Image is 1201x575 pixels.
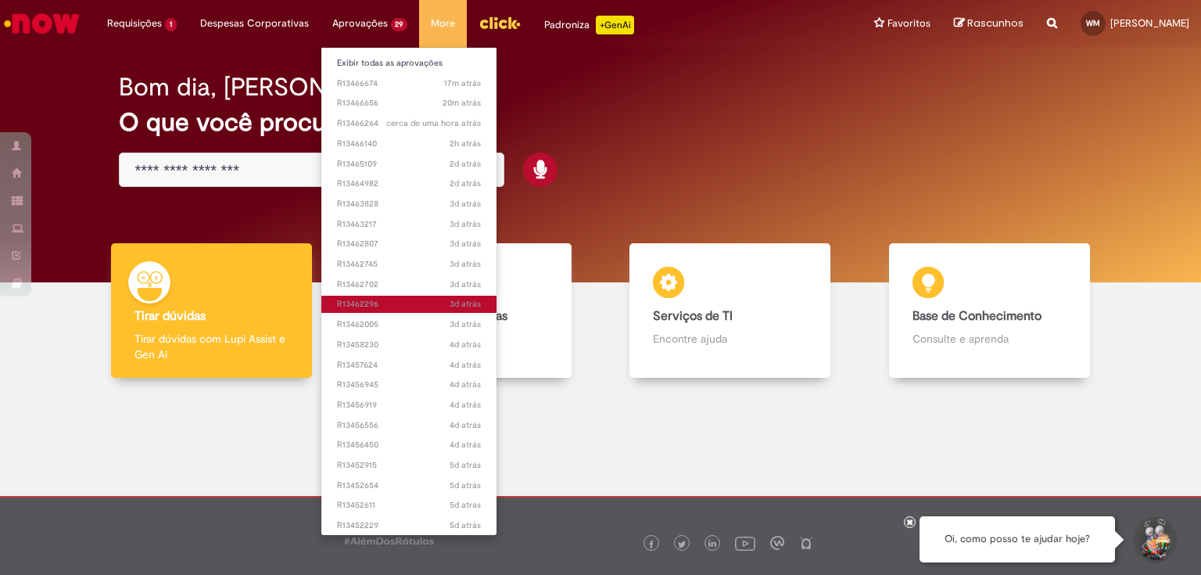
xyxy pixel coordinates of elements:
[450,419,481,431] span: 4d atrás
[321,235,497,253] a: Aberto R13462807 :
[450,279,481,290] span: 3d atrás
[450,399,481,411] time: 28/08/2025 10:58:51
[321,156,497,173] a: Aberto R13465109 :
[678,541,686,548] img: logo_footer_twitter.png
[332,16,388,31] span: Aprovações
[321,477,497,494] a: Aberto R13452654 :
[321,196,497,213] a: Aberto R13463828 :
[444,77,481,89] span: 17m atrás
[647,541,655,548] img: logo_footer_facebook.png
[450,198,481,210] span: 3d atrás
[107,16,162,31] span: Requisições
[450,298,481,310] time: 29/08/2025 13:03:30
[321,497,497,514] a: Aberto R13452611 :
[653,308,733,324] b: Serviços de TI
[337,439,482,451] span: R13456450
[770,536,784,550] img: logo_footer_workplace.png
[450,258,481,270] time: 29/08/2025 14:41:08
[337,258,482,271] span: R13462745
[321,276,497,293] a: Aberto R13462702 :
[450,379,481,390] span: 4d atrás
[321,175,497,192] a: Aberto R13464982 :
[450,519,481,531] time: 27/08/2025 12:32:32
[450,339,481,350] time: 28/08/2025 14:26:15
[450,298,481,310] span: 3d atrás
[337,218,482,231] span: R13463217
[337,97,482,110] span: R13466656
[134,331,289,362] p: Tirar dúvidas com Lupi Assist e Gen Ai
[450,258,481,270] span: 3d atrás
[450,499,481,511] time: 27/08/2025 14:01:05
[337,519,482,532] span: R13452229
[450,238,481,250] time: 29/08/2025 14:52:41
[450,459,481,471] span: 5d atrás
[321,417,497,434] a: Aberto R13456556 :
[450,318,481,330] span: 3d atrás
[450,279,481,290] time: 29/08/2025 14:35:48
[337,339,482,351] span: R13458230
[450,318,481,330] time: 29/08/2025 11:49:37
[450,138,481,149] time: 01/09/2025 07:31:54
[450,399,481,411] span: 4d atrás
[337,238,482,250] span: R13462807
[200,16,309,31] span: Despesas Corporativas
[799,536,813,550] img: logo_footer_naosei.png
[321,316,497,333] a: Aberto R13462005 :
[321,457,497,474] a: Aberto R13452915 :
[337,279,482,291] span: R13462702
[1110,16,1189,30] span: [PERSON_NAME]
[321,437,497,454] a: Aberto R13456450 :
[321,115,497,132] a: Aberto R13466264 :
[321,296,497,313] a: Aberto R13462296 :
[386,117,481,129] time: 01/09/2025 08:32:16
[443,97,481,109] time: 01/09/2025 09:35:50
[337,379,482,391] span: R13456945
[450,439,481,451] span: 4d atrás
[321,256,497,273] a: Aberto R13462745 :
[337,480,482,492] span: R13452654
[321,47,498,536] ul: Aprovações
[967,16,1024,31] span: Rascunhos
[450,138,481,149] span: 2h atrás
[860,243,1120,379] a: Base de Conhecimento Consulte e aprenda
[450,480,481,491] time: 27/08/2025 14:06:49
[2,8,82,39] img: ServiceNow
[450,459,481,471] time: 27/08/2025 14:50:22
[450,499,481,511] span: 5d atrás
[1131,516,1178,563] button: Iniciar Conversa de Suporte
[321,135,497,153] a: Aberto R13466140 :
[600,243,860,379] a: Serviços de TI Encontre ajuda
[444,77,481,89] time: 01/09/2025 09:38:26
[119,109,1083,136] h2: O que você procura hoje?
[431,16,455,31] span: More
[450,519,481,531] span: 5d atrás
[735,533,755,553] img: logo_footer_youtube.png
[1086,18,1100,28] span: WM
[450,178,481,189] time: 30/08/2025 12:24:48
[386,117,481,129] span: cerca de uma hora atrás
[337,198,482,210] span: R13463828
[450,419,481,431] time: 28/08/2025 10:13:24
[321,397,497,414] a: Aberto R13456919 :
[321,517,497,534] a: Aberto R13452229 :
[321,357,497,374] a: Aberto R13457624 :
[394,308,507,324] b: Catálogo de Ofertas
[119,74,418,101] h2: Bom dia, [PERSON_NAME]
[321,376,497,394] a: Aberto R13456945 :
[450,359,481,371] span: 4d atrás
[450,158,481,170] time: 30/08/2025 13:56:49
[337,419,482,432] span: R13456556
[321,95,497,112] a: Aberto R13466656 :
[337,178,482,190] span: R13464982
[337,117,482,130] span: R13466264
[321,75,497,92] a: Aberto R13466674 :
[337,499,482,512] span: R13452611
[337,399,482,411] span: R13456919
[544,16,634,34] div: Padroniza
[443,97,481,109] span: 20m atrás
[337,138,482,150] span: R13466140
[337,298,482,311] span: R13462296
[134,308,206,324] b: Tirar dúvidas
[82,243,342,379] a: Tirar dúvidas Tirar dúvidas com Lupi Assist e Gen Ai
[912,331,1067,347] p: Consulte e aprenda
